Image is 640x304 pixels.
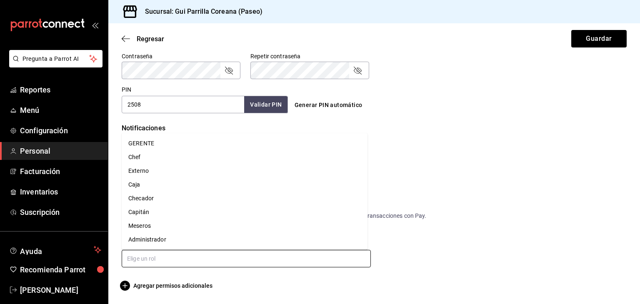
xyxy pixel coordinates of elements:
a: Pregunta a Parrot AI [6,60,102,69]
label: Repetir contraseña [250,53,369,59]
span: Pregunta a Parrot AI [22,55,90,63]
button: Regresar [122,35,164,43]
button: Generar PIN automático [291,97,366,113]
button: passwordField [224,65,234,75]
li: GERENTE [122,137,367,150]
span: Personal [20,145,101,157]
input: Elige un rol [122,250,371,267]
li: Externo [122,164,367,178]
li: Chef [122,150,367,164]
li: Checador [122,192,367,205]
span: Facturación [20,166,101,177]
div: Notificaciones [122,123,627,133]
label: PIN [122,87,131,92]
div: Roles [122,232,627,243]
span: Suscripción [20,207,101,218]
span: Recomienda Parrot [20,264,101,275]
span: Menú [20,105,101,116]
h3: Sucursal: Gui Parrilla Coreana (Paseo) [138,7,262,17]
button: Agregar permisos adicionales [122,281,212,291]
label: Contraseña [122,53,240,59]
span: Inventarios [20,186,101,197]
button: open_drawer_menu [92,22,98,28]
span: Configuración [20,125,101,136]
span: Ayuda [20,245,90,255]
li: Caja [122,178,367,192]
div: Selecciona que notificaciones quieres que reciba este usuario. [122,135,627,144]
li: Capitán [122,205,367,219]
button: Pregunta a Parrot AI [9,50,102,67]
button: Validar PIN [244,96,287,113]
li: Meseros [122,219,367,233]
button: Guardar [571,30,627,47]
input: 3 a 6 dígitos [122,96,244,113]
span: [PERSON_NAME] [20,284,101,296]
li: Administrador [122,233,367,247]
button: passwordField [352,65,362,75]
span: Regresar [137,35,164,43]
span: Reportes [20,84,101,95]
